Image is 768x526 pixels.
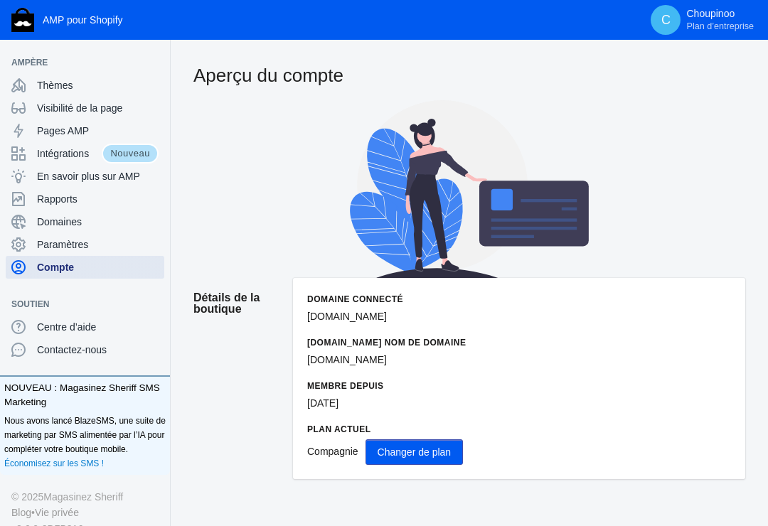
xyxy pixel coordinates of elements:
span: Pages AMP [37,124,159,138]
h6: Plan actuel [307,422,731,436]
span: Domaines [37,215,159,229]
span: Compagnie [307,446,358,457]
span: AMP pour Shopify [43,14,123,26]
p: [DOMAIN_NAME] [307,309,731,324]
span: Compte [37,260,159,274]
a: Vie privée [35,505,79,520]
a: Domaines [6,210,164,233]
span: Thèmes [37,78,159,92]
font: • [31,507,35,518]
span: C [658,13,673,27]
span: Visibilité de la page [37,101,159,115]
h6: Domaine connecté [307,292,731,306]
font: Nous avons lancé BlazeSMS, une suite de marketing par SMS alimentée par l’IA pour compléter votre... [4,416,166,454]
img: Acheter le logo du shérif [11,8,34,32]
h6: Membre depuis [307,379,731,393]
span: Centre d’aide [37,320,159,334]
span: Plan d’entreprise [686,21,754,32]
p: [DATE] [307,396,731,411]
a: Thèmes [6,74,164,97]
a: Compte [6,256,164,279]
h6: [DOMAIN_NAME] nom de domaine [307,336,731,350]
span: Nouveau [102,144,159,163]
p: [DOMAIN_NAME] [307,353,731,367]
span: Contactez-nous [37,343,159,357]
span: AMPÈRE [11,55,144,70]
h2: Aperçu du compte [193,63,745,88]
font: © 2025 [11,491,43,503]
a: Visibilité de la page [6,97,164,119]
a: En savoir plus sur AMP [6,165,164,188]
a: Rapports [6,188,164,210]
a: Économisez sur les SMS ! [4,456,104,471]
span: Soutien [11,297,144,311]
a: Blog [11,505,31,520]
span: Paramètres [37,237,159,252]
span: Intégrations [37,146,102,161]
h2: Détails de la boutique [193,278,279,329]
a: Pages AMP [6,119,164,142]
button: Ajouter une vente canal [144,60,167,65]
span: Rapports [37,192,159,206]
a: IntégrationsNouveau [6,142,164,165]
a: Paramètres [6,233,164,256]
font: Choupinoo [686,8,735,19]
button: Ajouter une vente canal [144,301,167,307]
button: Changer de plan [366,439,464,465]
iframe: Drift Widget Chat Controller [697,455,751,509]
a: Magasinez Sheriff [43,489,123,505]
span: En savoir plus sur AMP [37,169,159,183]
span: Changer de plan [378,446,452,458]
a: Contactez-nous [6,338,164,361]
